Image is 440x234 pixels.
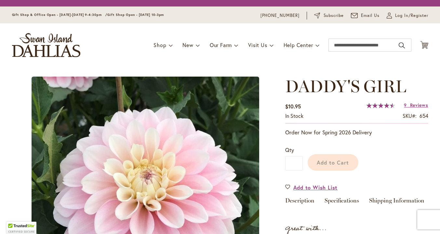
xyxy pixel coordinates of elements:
button: Search [399,40,405,51]
strong: SKU [403,112,417,119]
a: Add to Wish List [285,184,338,191]
span: In stock [285,112,303,119]
span: Visit Us [248,42,267,48]
span: Shop [153,42,166,48]
span: Gift Shop & Office Open - [DATE]-[DATE] 9-4:30pm / [12,13,108,17]
span: Gift Shop Open - [DATE] 10-3pm [107,13,164,17]
div: 90% [367,103,395,108]
a: Subscribe [314,12,344,19]
span: New [182,42,193,48]
a: Shipping Information [369,198,424,207]
iframe: Launch Accessibility Center [5,211,23,229]
span: 9 [404,102,407,108]
p: Order Now for Spring 2026 Delivery [285,129,428,136]
span: Log In/Register [395,12,428,19]
a: 9 Reviews [404,102,428,108]
span: Email Us [361,12,380,19]
span: Our Farm [210,42,232,48]
a: store logo [12,33,80,57]
a: Specifications [325,198,359,207]
span: $10.95 [285,103,301,110]
span: Qty [285,146,294,153]
div: Detailed Product Info [285,198,428,207]
a: [PHONE_NUMBER] [260,12,300,19]
span: Add to Wish List [293,184,338,191]
span: Help Center [284,42,313,48]
span: Reviews [410,102,428,108]
div: 654 [420,112,428,120]
span: Subscribe [324,12,344,19]
a: Description [285,198,314,207]
a: Email Us [351,12,380,19]
strong: Great with... [285,223,327,234]
a: Log In/Register [387,12,428,19]
div: Availability [285,112,303,120]
span: DADDY'S GIRL [285,76,406,96]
